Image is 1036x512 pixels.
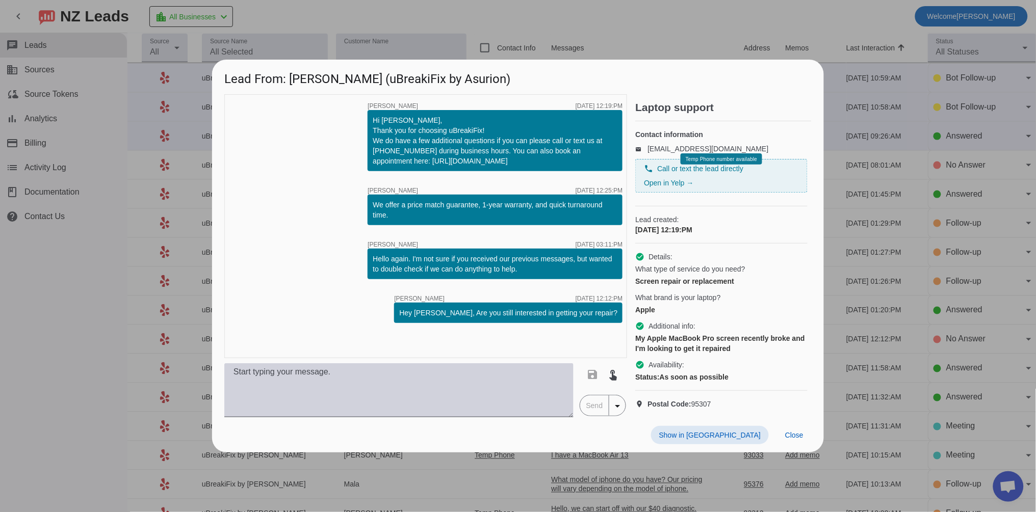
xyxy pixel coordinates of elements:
[607,368,619,381] mat-icon: touch_app
[651,426,769,444] button: Show in [GEOGRAPHIC_DATA]
[635,333,808,354] div: My Apple MacBook Pro screen recently broke and I'm looking to get it repaired
[635,264,745,274] span: What type of service do you need?
[635,360,644,369] mat-icon: check_circle
[635,400,647,408] mat-icon: location_on
[611,400,624,412] mat-icon: arrow_drop_down
[635,276,808,286] div: Screen repair or replacement
[394,295,445,302] span: [PERSON_NAME]
[647,399,711,409] span: 95307
[212,60,824,94] h1: Lead From: [PERSON_NAME] (uBreakiFix by Asurion)
[647,145,768,153] a: [EMAIL_ADDRESS][DOMAIN_NAME]
[649,321,695,331] span: Additional info:
[635,146,647,151] mat-icon: email
[644,179,693,187] a: Open in Yelp →
[368,241,418,248] span: [PERSON_NAME]
[635,225,808,235] div: [DATE] 12:19:PM
[373,254,617,274] div: Hello again. I'm not sure if you received our previous messages, but wanted to double check if we...
[777,426,812,444] button: Close
[373,115,617,166] div: Hi [PERSON_NAME], Thank you for choosing uBreakiFix! We do have a few additional questions if you...
[635,214,808,225] span: Lead created:
[659,431,761,439] span: Show in [GEOGRAPHIC_DATA]
[657,164,743,174] span: Call or text the lead directly
[647,400,691,408] strong: Postal Code:
[635,305,808,315] div: Apple
[649,360,684,370] span: Availability:
[576,103,623,109] div: [DATE] 12:19:PM
[635,321,644,331] mat-icon: check_circle
[635,372,808,382] div: As soon as possible
[368,187,418,194] span: [PERSON_NAME]
[635,129,808,140] h4: Contact information
[635,102,812,113] h2: Laptop support
[644,164,653,173] mat-icon: phone
[635,292,720,303] span: What brand is your laptop?
[649,252,672,262] span: Details:
[635,252,644,261] mat-icon: check_circle
[686,156,757,162] span: Temp Phone number available
[785,431,804,439] span: Close
[373,200,617,220] div: We offer a price match guarantee, 1-year warranty, and quick turnaround time.​
[635,373,659,381] strong: Status:
[576,241,623,248] div: [DATE] 03:11:PM
[576,295,623,302] div: [DATE] 12:12:PM
[368,103,418,109] span: [PERSON_NAME]
[576,187,623,194] div: [DATE] 12:25:PM
[399,308,617,318] div: Hey [PERSON_NAME], Are you still interested in getting your repair?​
